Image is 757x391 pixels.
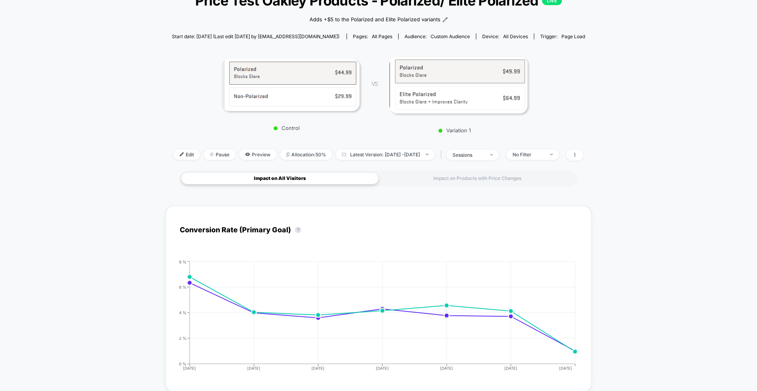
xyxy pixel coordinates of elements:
p: Control [218,125,356,131]
span: Custom Audience [431,33,470,39]
span: Page Load [561,33,585,39]
tspan: 6 % [179,285,186,289]
span: Device: [476,33,534,39]
img: rebalance [286,152,289,157]
div: Pages: [353,33,392,39]
span: Edit [174,149,200,160]
span: Preview [239,149,276,160]
tspan: 2 % [179,336,186,341]
span: VS [371,80,378,87]
button: ? [295,227,301,233]
tspan: [DATE] [312,366,325,371]
img: end [550,154,553,155]
span: all pages [372,33,392,39]
tspan: 8 % [179,259,186,264]
p: Variation 1 [386,127,524,133]
span: | [438,149,447,161]
img: Variation 1 main [390,56,528,113]
div: Impact on Products with Price Changes [378,172,576,184]
img: end [426,154,429,155]
tspan: [DATE] [440,366,453,371]
span: Start date: [DATE] (Last edit [DATE] by [EMAIL_ADDRESS][DOMAIN_NAME]) [172,33,339,39]
div: Impact on All Visitors [181,172,378,184]
span: Adds +$5 to the Polarized and Elite Polarized variants [310,16,440,24]
tspan: [DATE] [248,366,261,371]
img: calendar [342,152,346,156]
img: end [490,154,493,156]
div: No Filter [513,152,544,158]
span: Pause [204,149,235,160]
span: all devices [503,33,528,39]
div: Audience: [405,33,470,39]
img: end [210,152,214,156]
tspan: 4 % [179,310,186,315]
img: Control main [222,59,360,111]
tspan: [DATE] [376,366,389,371]
div: sessions [453,152,484,158]
div: CONVERSION_RATE [172,259,569,378]
span: Allocation: 50% [280,149,332,160]
tspan: 0 % [179,361,186,366]
div: Conversion Rate (Primary Goal) [180,226,305,234]
img: edit [180,152,184,156]
tspan: [DATE] [504,366,517,371]
tspan: [DATE] [183,366,196,371]
tspan: [DATE] [559,366,572,371]
div: Trigger: [540,33,585,39]
span: Latest Version: [DATE] - [DATE] [336,149,434,160]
